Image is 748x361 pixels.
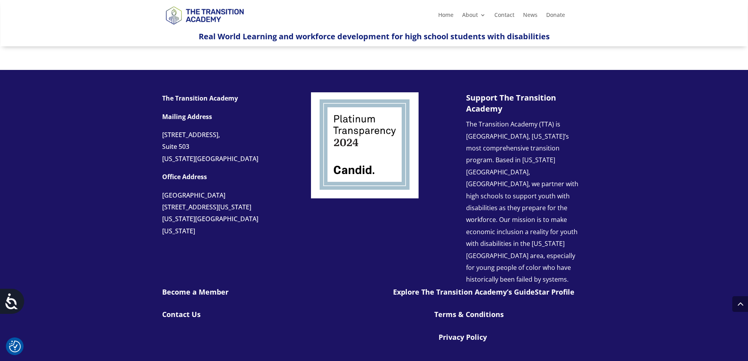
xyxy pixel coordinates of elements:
span: [STREET_ADDRESS][US_STATE] [162,203,251,211]
a: Donate [546,12,565,21]
strong: The Transition Academy [162,94,238,103]
div: [STREET_ADDRESS], [162,129,288,141]
a: Home [438,12,454,21]
a: Terms & Conditions [434,310,504,319]
a: Contact Us [162,310,201,319]
strong: Mailing Address [162,112,212,121]
strong: Office Address [162,172,207,181]
span: Real World Learning and workforce development for high school students with disabilities [199,31,550,42]
img: TTA Brand_TTA Primary Logo_Horizontal_Light BG [162,1,247,29]
a: Explore The Transition Academy’s GuideStar Profile [393,287,574,297]
p: [GEOGRAPHIC_DATA] [US_STATE][GEOGRAPHIC_DATA][US_STATE] [162,189,288,244]
span: The Transition Academy (TTA) is [GEOGRAPHIC_DATA], [US_STATE]’s most comprehensive transition pro... [466,120,578,284]
a: Logo-Noticias [311,192,419,200]
a: Privacy Policy [439,332,487,342]
div: Suite 503 [162,141,288,152]
div: [US_STATE][GEOGRAPHIC_DATA] [162,153,288,165]
a: News [523,12,538,21]
a: Logo-Noticias [162,23,247,31]
a: About [462,12,486,21]
a: Become a Member [162,287,229,297]
h3: Support The Transition Academy [466,92,580,118]
button: Cookie Settings [9,341,21,352]
a: Contact [494,12,514,21]
img: Screenshot 2024-06-22 at 11.34.49 AM [311,92,419,198]
img: Revisit consent button [9,341,21,352]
